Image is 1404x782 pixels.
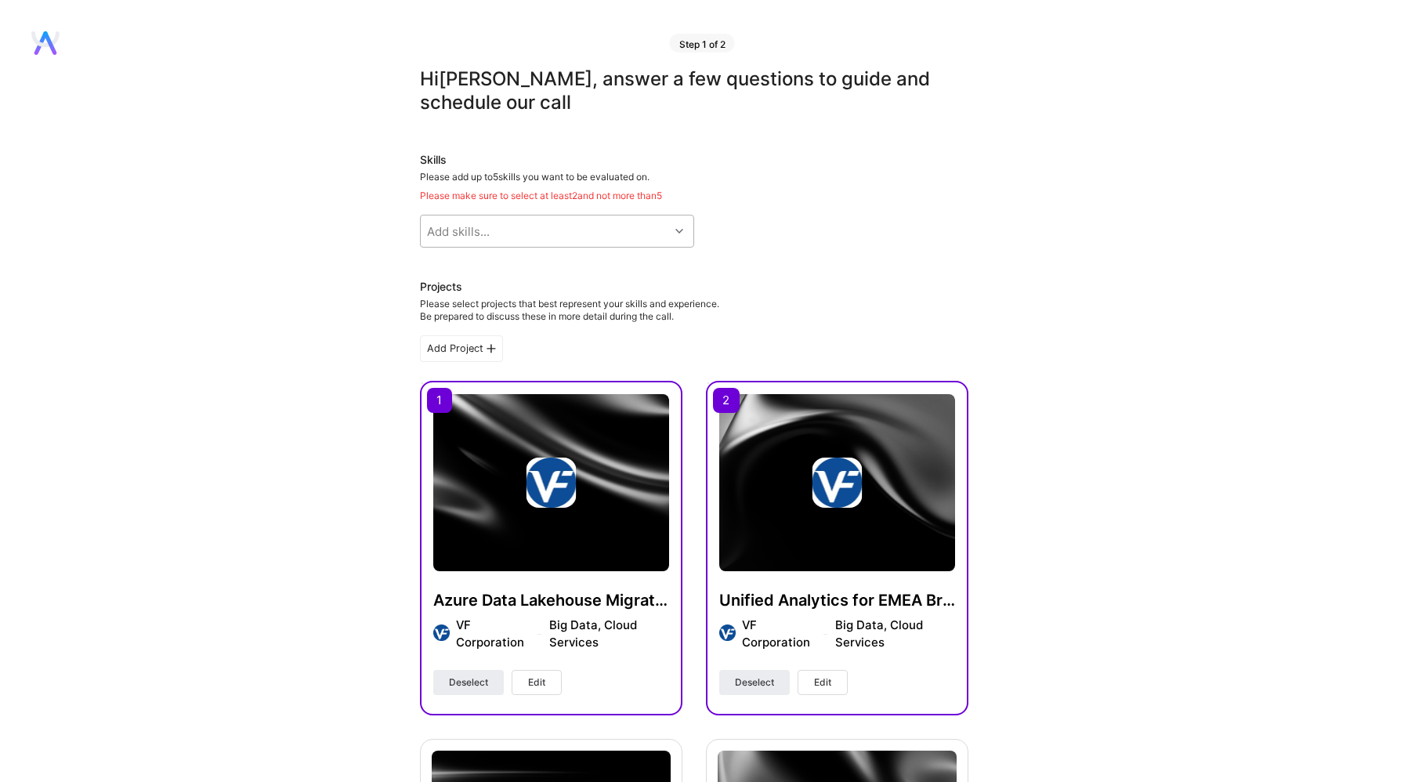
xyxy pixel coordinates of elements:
div: Please select projects that best represent your skills and experience. Be prepared to discuss the... [420,298,719,323]
img: cover [719,394,955,571]
span: Edit [814,675,831,690]
img: divider [823,634,827,635]
div: Add skills... [427,223,490,240]
img: Company logo [526,458,577,508]
span: Deselect [449,675,488,690]
i: icon PlusBlackFlat [487,344,496,353]
span: Deselect [735,675,774,690]
h4: Azure Data Lakehouse Migration [433,590,669,610]
button: Deselect [719,670,790,695]
button: Edit [512,670,562,695]
img: Company logo [433,625,450,641]
div: Please make sure to select at least 2 and not more than 5 [420,190,968,202]
button: Edit [798,670,848,695]
img: divider [537,634,541,635]
div: Hi [PERSON_NAME] , answer a few questions to guide and schedule our call [420,67,968,114]
h4: Unified Analytics for EMEA Brands [719,590,955,610]
div: VF Corporation Big Data, Cloud Services [456,617,669,651]
div: Step 1 of 2 [670,34,735,52]
i: icon Chevron [675,227,683,235]
img: Company logo [719,625,736,641]
span: Edit [528,675,545,690]
div: Skills [420,152,968,168]
img: cover [433,394,669,571]
div: Please add up to 5 skills you want to be evaluated on. [420,171,968,202]
div: Add Project [420,335,503,362]
img: Company logo [812,458,863,508]
div: Projects [420,279,462,295]
button: Deselect [433,670,504,695]
div: VF Corporation Big Data, Cloud Services [742,617,955,651]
